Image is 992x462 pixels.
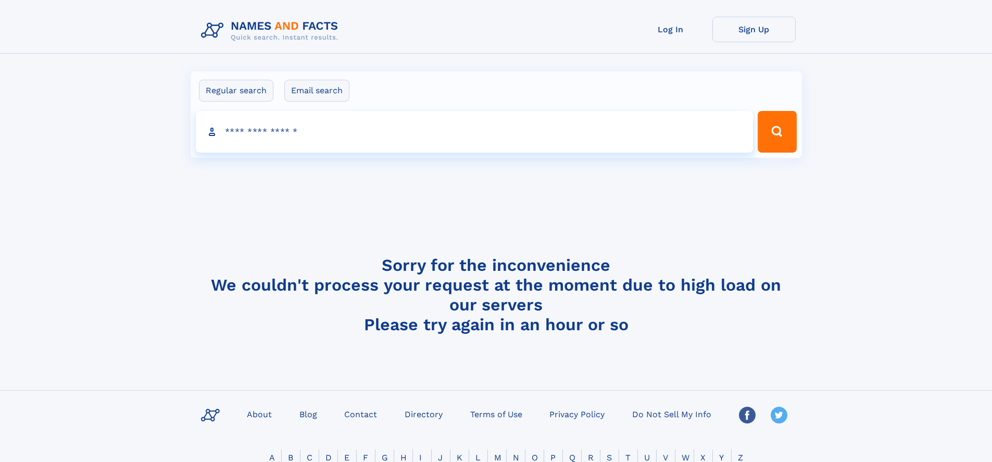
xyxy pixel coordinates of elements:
button: Search Button [758,111,796,153]
label: Regular search [199,80,273,102]
a: Contact [340,406,381,421]
a: About [243,406,276,421]
a: Terms of Use [466,406,526,421]
a: Directory [400,406,447,421]
input: search input [196,111,754,153]
a: Do Not Sell My Info [628,406,715,421]
h4: Sorry for the inconvenience We couldn't process your request at the moment due to high load on ou... [197,255,796,334]
label: Email search [284,80,349,102]
img: Facebook [739,407,756,423]
img: Twitter [771,407,787,423]
a: Privacy Policy [545,406,609,421]
a: Blog [295,406,321,421]
img: Logo Names and Facts [197,17,347,45]
a: Log In [629,17,712,42]
a: Sign Up [712,17,796,42]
